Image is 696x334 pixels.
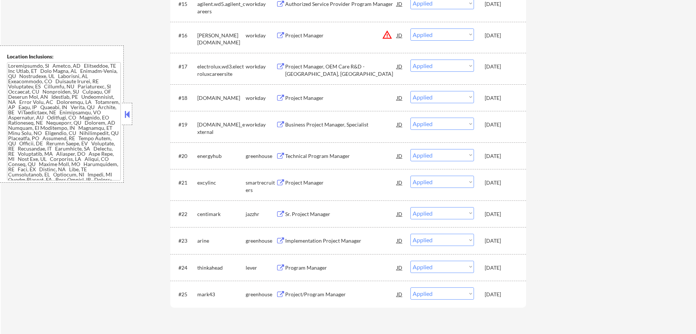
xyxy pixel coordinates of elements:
[396,176,403,189] div: JD
[485,94,517,102] div: [DATE]
[197,32,246,46] div: [PERSON_NAME][DOMAIN_NAME]
[285,32,397,39] div: Project Manager
[246,63,276,70] div: workday
[285,0,397,8] div: Authorized Service Provider Program Manager
[246,121,276,128] div: workday
[246,237,276,244] div: greenhouse
[178,152,191,160] div: #20
[396,261,403,274] div: JD
[485,63,517,70] div: [DATE]
[285,179,397,186] div: Project Manager
[178,291,191,298] div: #25
[485,32,517,39] div: [DATE]
[246,152,276,160] div: greenhouse
[246,210,276,218] div: jazzhr
[246,179,276,193] div: smartrecruiters
[485,291,517,298] div: [DATE]
[285,210,397,218] div: Sr. Project Manager
[178,179,191,186] div: #21
[396,149,403,162] div: JD
[485,121,517,128] div: [DATE]
[285,94,397,102] div: Project Manager
[285,63,397,77] div: Project Manager, OEM Care R&D - [GEOGRAPHIC_DATA], [GEOGRAPHIC_DATA]
[246,32,276,39] div: workday
[485,152,517,160] div: [DATE]
[396,28,403,42] div: JD
[178,264,191,271] div: #24
[396,91,403,104] div: JD
[396,60,403,73] div: JD
[246,291,276,298] div: greenhouse
[178,121,191,128] div: #19
[285,237,397,244] div: Implementation Project Manager
[197,237,246,244] div: arine
[485,264,517,271] div: [DATE]
[7,53,121,60] div: Location Inclusions:
[246,264,276,271] div: lever
[396,118,403,131] div: JD
[178,94,191,102] div: #18
[197,291,246,298] div: mark43
[246,94,276,102] div: workday
[197,63,246,77] div: electrolux.wd3.electroluxcareersite
[285,291,397,298] div: Project/Program Manager
[178,210,191,218] div: #22
[178,32,191,39] div: #16
[285,121,397,128] div: Business Project Manager, Specialist
[197,94,246,102] div: [DOMAIN_NAME]
[396,207,403,220] div: JD
[485,0,517,8] div: [DATE]
[178,237,191,244] div: #23
[485,179,517,186] div: [DATE]
[178,63,191,70] div: #17
[485,237,517,244] div: [DATE]
[197,152,246,160] div: energyhub
[197,264,246,271] div: thinkahead
[285,152,397,160] div: Technical Program Manager
[197,121,246,135] div: [DOMAIN_NAME]_external
[485,210,517,218] div: [DATE]
[285,264,397,271] div: Program Manager
[382,30,392,40] button: warning_amber
[396,287,403,301] div: JD
[246,0,276,8] div: workday
[197,210,246,218] div: centimark
[396,234,403,247] div: JD
[178,0,191,8] div: #15
[197,179,246,186] div: excylinc
[197,0,246,15] div: agilent.wd5.agilent_careers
